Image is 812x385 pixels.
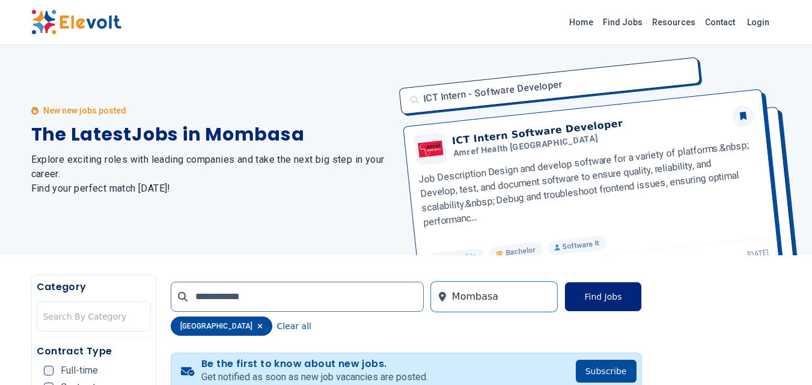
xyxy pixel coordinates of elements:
a: Find Jobs [598,13,647,32]
button: Subscribe [576,360,636,383]
a: Login [740,10,777,34]
h2: Explore exciting roles with leading companies and take the next big step in your career. Find you... [31,153,392,196]
iframe: Chat Widget [752,327,812,385]
a: Contact [700,13,740,32]
h4: Be the first to know about new jobs. [201,358,428,370]
button: Find Jobs [564,282,641,312]
input: Full-time [44,366,53,375]
div: [GEOGRAPHIC_DATA] [171,317,272,336]
p: New new jobs posted [43,105,126,117]
a: Resources [647,13,700,32]
h5: Contract Type [37,344,151,359]
h1: The Latest Jobs in Mombasa [31,124,392,145]
span: Full-time [61,366,98,375]
button: Clear all [277,317,311,336]
a: Home [564,13,598,32]
h5: Category [37,280,151,294]
img: Elevolt [31,10,121,35]
p: Get notified as soon as new job vacancies are posted. [201,370,428,384]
